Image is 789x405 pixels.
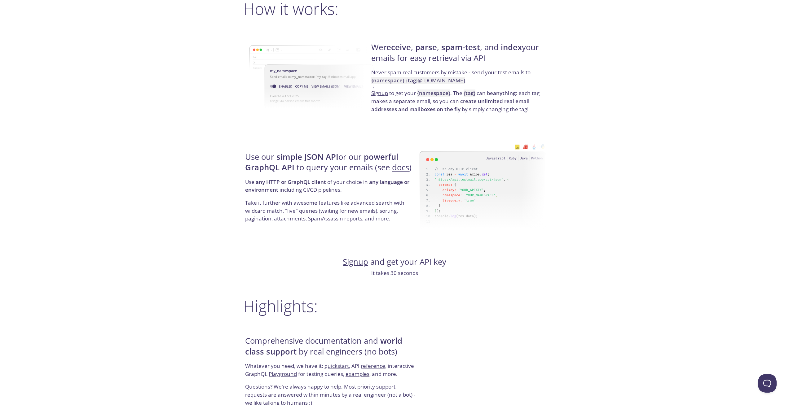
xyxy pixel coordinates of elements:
[243,297,546,315] h2: Highlights:
[245,335,402,357] strong: world class support
[243,257,546,267] h4: and get your API key
[269,370,297,377] a: Playground
[245,199,418,223] p: Take it further with awesome features like with wildcard match, (waiting for new emails), , , att...
[371,98,530,113] strong: create unlimited real email addresses and mailboxes on the fly
[249,28,376,126] img: namespace-image
[324,362,349,369] a: quickstart
[343,256,368,267] a: Signup
[245,152,418,178] h4: Use our or our to query your emails (see )
[243,269,546,277] p: It takes 30 seconds
[245,336,418,362] h4: Comprehensive documentation and by real engineers (no bots)
[276,151,338,162] strong: simple JSON API
[245,178,418,199] p: Use of your choice in including CI/CD pipelines.
[417,89,450,97] code: { }
[346,370,369,377] a: examples
[371,89,388,97] a: Signup
[245,178,409,194] strong: any language or environment
[371,89,544,113] p: to get your . The can be : each tag makes a separate email, so you can by simply changing the tag!
[285,207,318,214] a: "live" queries
[245,151,398,173] strong: powerful GraphQL API
[465,89,474,97] strong: tag
[361,362,385,369] a: reference
[758,374,777,393] iframe: Help Scout Beacon - Open
[392,162,409,173] a: docs
[371,77,465,84] code: { } . { } @[DOMAIN_NAME]
[350,199,393,206] a: advanced search
[371,42,544,68] h4: We , , , and your emails for easy retrieval via API
[380,207,397,214] a: sorting
[420,137,546,235] img: api
[245,215,271,222] a: pagination
[419,89,448,97] strong: namespace
[256,178,326,185] strong: any HTTP or GraphQL client
[501,42,522,53] strong: index
[383,42,411,53] strong: receive
[493,89,516,97] strong: anything
[371,68,544,89] p: Never spam real customers by mistake - send your test emails to .
[415,42,437,53] strong: parse
[376,215,389,222] a: more
[373,77,403,84] strong: namespace
[245,362,418,383] p: Whatever you need, we have it: , API , interactive GraphQL for testing queries, , and more.
[441,42,480,53] strong: spam-test
[464,89,475,97] code: { }
[408,77,416,84] strong: tag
